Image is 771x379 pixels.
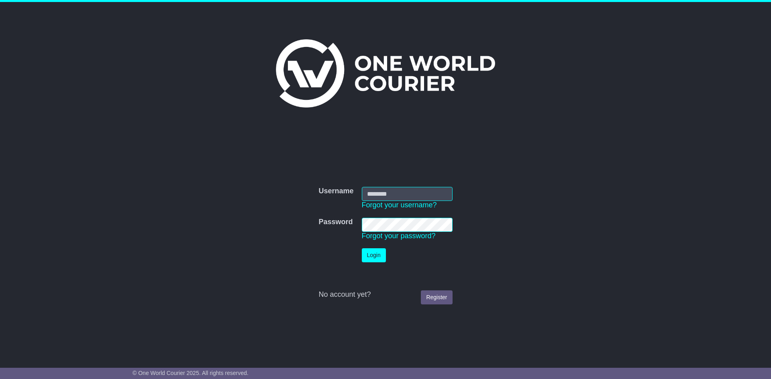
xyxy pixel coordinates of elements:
div: No account yet? [318,290,452,299]
a: Forgot your username? [362,201,437,209]
a: Forgot your password? [362,232,436,240]
a: Register [421,290,452,304]
span: © One World Courier 2025. All rights reserved. [133,370,249,376]
label: Username [318,187,353,196]
img: One World [276,39,495,107]
button: Login [362,248,386,262]
label: Password [318,218,353,227]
